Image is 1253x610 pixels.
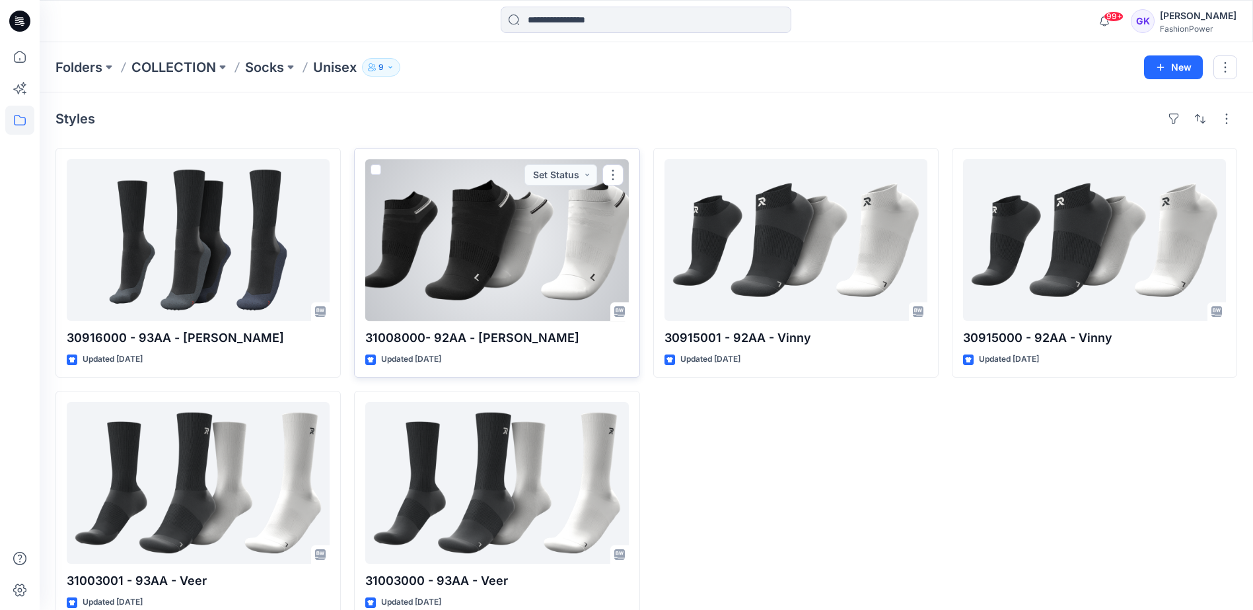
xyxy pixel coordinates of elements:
p: Updated [DATE] [83,353,143,366]
p: Updated [DATE] [83,595,143,609]
a: 30915001 - 92AA - Vinny [664,159,927,321]
p: 31003001 - 93AA - Veer [67,572,330,590]
p: 9 [378,60,384,75]
p: 30916000 - 93AA - [PERSON_NAME] [67,329,330,347]
a: 31003001 - 93AA - Veer [67,402,330,564]
span: 99+ [1104,11,1124,22]
p: Updated [DATE] [381,353,441,366]
p: 31008000- 92AA - [PERSON_NAME] [365,329,628,347]
p: Updated [DATE] [381,595,441,609]
div: GK [1131,9,1155,33]
a: 30916000 - 93AA - Virgil [67,159,330,321]
a: Folders [55,58,102,77]
a: 30915000 - 92AA - Vinny [963,159,1226,321]
a: COLLECTION [131,58,216,77]
div: FashionPower [1160,24,1236,34]
p: 31003000 - 93AA - Veer [365,572,628,590]
div: [PERSON_NAME] [1160,8,1236,24]
button: New [1144,55,1203,79]
p: 30915001 - 92AA - Vinny [664,329,927,347]
h4: Styles [55,111,95,127]
a: 31008000- 92AA - Vito [365,159,628,321]
p: 30915000 - 92AA - Vinny [963,329,1226,347]
a: Socks [245,58,284,77]
p: Unisex [313,58,357,77]
p: Updated [DATE] [680,353,740,366]
p: Updated [DATE] [979,353,1039,366]
a: 31003000 - 93AA - Veer [365,402,628,564]
button: 9 [362,58,400,77]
